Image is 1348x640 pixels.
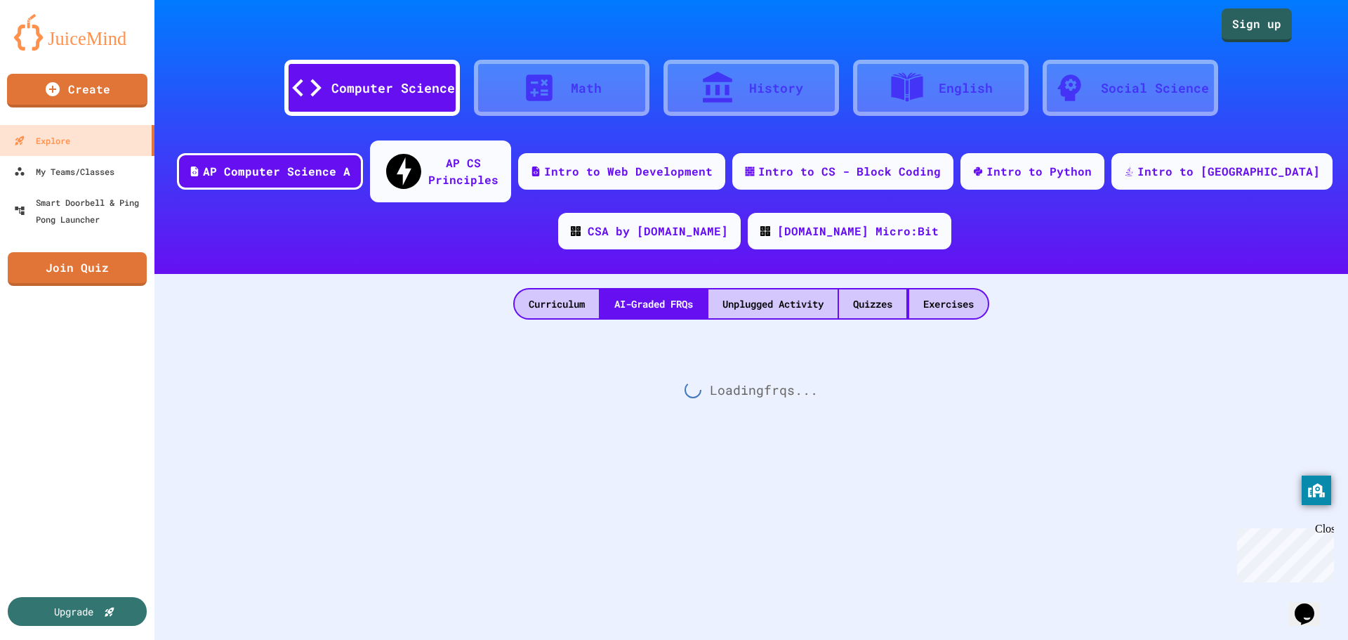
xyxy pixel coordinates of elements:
[428,155,498,188] div: AP CS Principles
[14,14,140,51] img: logo-orange.svg
[708,289,838,318] div: Unplugged Activity
[14,194,149,228] div: Smart Doorbell & Ping Pong Launcher
[7,74,147,107] a: Create
[203,163,350,180] div: AP Computer Science A
[986,163,1092,180] div: Intro to Python
[758,163,941,180] div: Intro to CS - Block Coding
[571,79,602,98] div: Math
[1101,79,1209,98] div: Social Science
[331,79,455,98] div: Computer Science
[14,132,70,149] div: Explore
[544,163,713,180] div: Intro to Web Development
[588,223,728,240] div: CSA by [DOMAIN_NAME]
[6,6,97,89] div: Chat with us now!Close
[1302,476,1331,505] button: privacy banner
[1289,584,1334,626] iframe: chat widget
[14,163,114,180] div: My Teams/Classes
[1222,8,1292,42] a: Sign up
[760,226,770,236] img: CODE_logo_RGB.png
[749,79,803,98] div: History
[839,289,906,318] div: Quizzes
[154,320,1348,460] div: Loading frq s...
[1137,163,1320,180] div: Intro to [GEOGRAPHIC_DATA]
[600,289,707,318] div: AI-Graded FRQs
[54,604,93,619] div: Upgrade
[571,226,581,236] img: CODE_logo_RGB.png
[515,289,599,318] div: Curriculum
[8,252,147,286] a: Join Quiz
[1231,523,1334,582] iframe: chat widget
[909,289,988,318] div: Exercises
[939,79,993,98] div: English
[777,223,939,240] div: [DOMAIN_NAME] Micro:Bit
